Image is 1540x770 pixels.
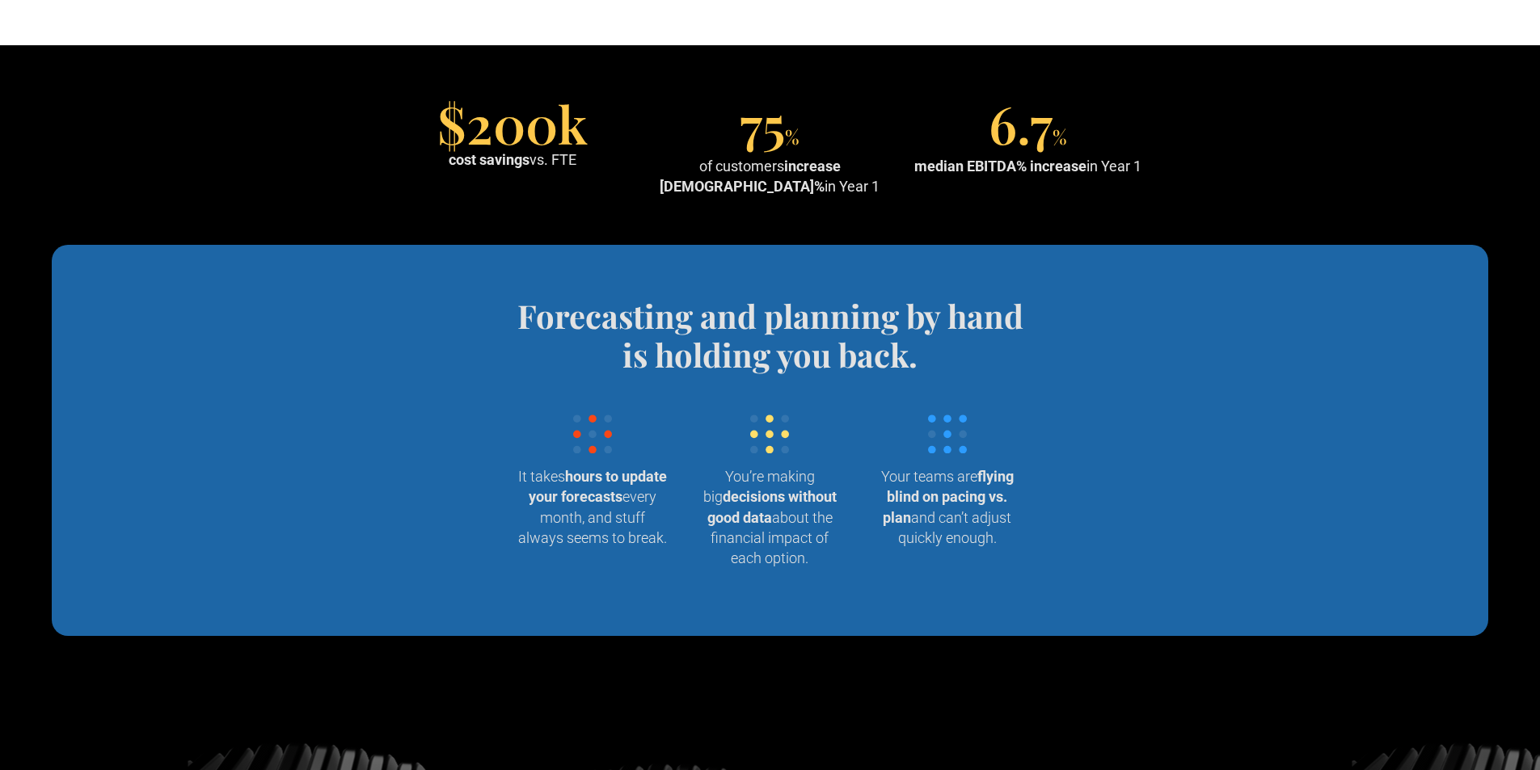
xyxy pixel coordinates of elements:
span: % [1053,124,1067,149]
strong: hours to update your forecasts [529,468,667,505]
span: % [785,124,800,149]
h4: Forecasting and planning by hand is holding you back. [504,297,1036,374]
span: 6.7 [989,89,1053,158]
strong: cost savings [449,151,530,168]
div: of customers in Year 1 [648,156,892,196]
strong: median EBITDA% increase [914,158,1086,175]
span: 75 [740,89,785,158]
div: in Year 1 [914,156,1141,176]
strong: decisions without good data [707,488,837,525]
p: It takes every month, and stuff always seems to break. [517,466,669,548]
strong: flying blind on pacing vs. plan [883,468,1014,525]
p: Your teams are and can’t adjust quickly enough. [871,466,1023,548]
p: You’re making big about the financial impact of each option. [694,466,846,568]
div: $200k [437,104,588,143]
div: vs. FTE [449,149,576,170]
